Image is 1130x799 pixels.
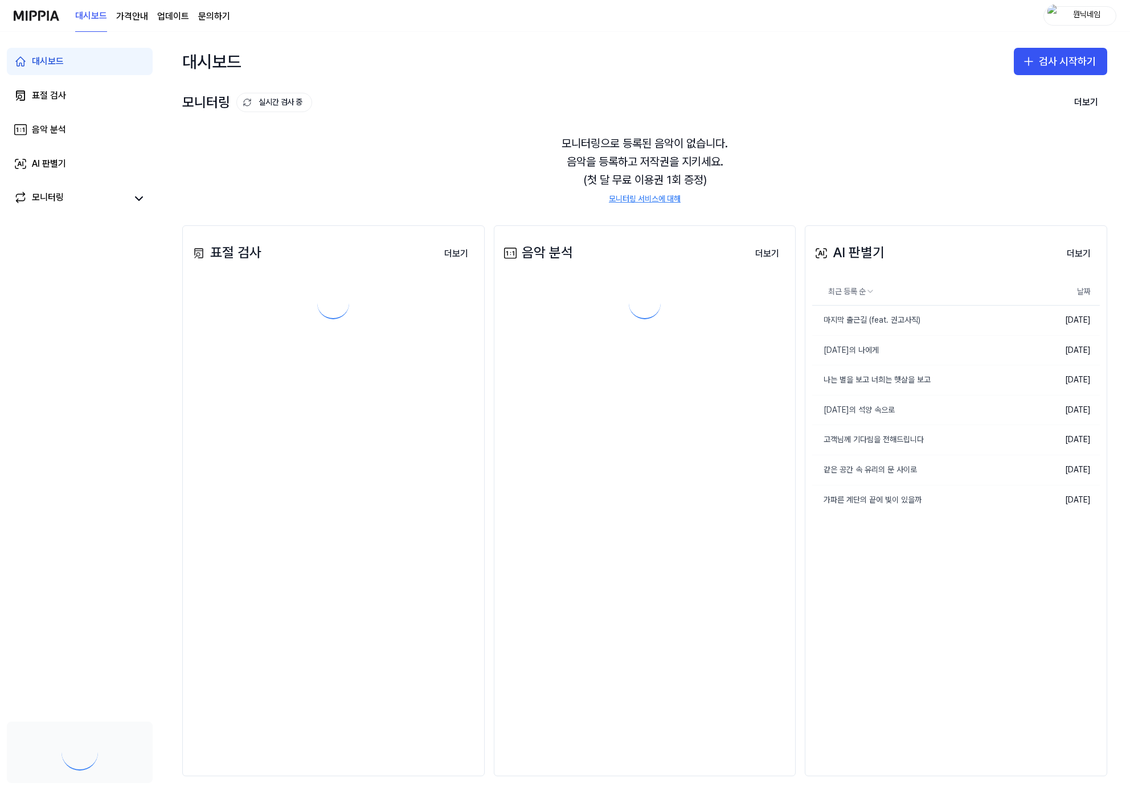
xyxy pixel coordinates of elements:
[157,10,189,23] a: 업데이트
[32,157,66,171] div: AI 판별기
[609,193,681,205] a: 모니터링 서비스에 대해
[32,191,64,207] div: 모니터링
[182,121,1107,219] div: 모니터링으로 등록된 음악이 없습니다. 음악을 등록하고 저작권을 지키세요. (첫 달 무료 이용권 1회 증정)
[1034,455,1100,485] td: [DATE]
[14,191,128,207] a: 모니터링
[1058,241,1100,265] a: 더보기
[501,242,573,263] div: 음악 분석
[1065,9,1109,22] div: 뭔닉네임
[746,241,788,265] a: 더보기
[182,92,312,113] div: 모니터링
[7,116,153,143] a: 음악 분석
[812,396,1034,425] a: [DATE]의 석양 속으로
[1058,242,1100,265] button: 더보기
[32,55,64,68] div: 대시보드
[812,365,1034,395] a: 나는 별을 보고 너희는 햇살을 보고
[812,405,895,416] div: [DATE]의 석양 속으로
[32,123,66,137] div: 음악 분석
[1047,5,1061,27] img: profile
[812,455,1034,485] a: 같은 공간 속 유리의 문 사이로
[1034,335,1100,365] td: [DATE]
[1034,425,1100,455] td: [DATE]
[1034,395,1100,425] td: [DATE]
[435,241,477,265] a: 더보기
[236,93,312,112] button: 실시간 검사 중
[812,434,924,446] div: 고객님께 기다림을 전해드립니다
[812,336,1034,365] a: [DATE]의 나에게
[32,89,66,102] div: 표절 검사
[1034,485,1100,514] td: [DATE]
[812,464,917,476] div: 같은 공간 속 유리의 문 사이로
[7,82,153,109] a: 표절 검사
[812,345,879,356] div: [DATE]의 나에게
[182,43,241,80] div: 대시보드
[812,425,1034,455] a: 고객님께 기다림을 전해드립니다
[1065,91,1107,114] button: 더보기
[435,242,477,265] button: 더보기
[7,48,153,75] a: 대시보드
[1014,48,1107,75] button: 검사 시작하기
[1034,365,1100,396] td: [DATE]
[812,306,1034,335] a: 마지막 출근길 (feat. 권고사직)
[812,495,922,506] div: 가파른 계단의 끝에 빛이 있을까
[812,374,931,386] div: 나는 별을 보고 너희는 햇살을 보고
[812,315,920,326] div: 마지막 출근길 (feat. 권고사직)
[1043,6,1116,26] button: profile뭔닉네임
[812,242,885,263] div: AI 판별기
[75,1,107,32] a: 대시보드
[746,242,788,265] button: 더보기
[190,242,261,263] div: 표절 검사
[198,10,230,23] a: 문의하기
[1034,278,1100,306] th: 날짜
[1034,306,1100,336] td: [DATE]
[116,10,148,23] button: 가격안내
[812,485,1034,515] a: 가파른 계단의 끝에 빛이 있을까
[7,150,153,178] a: AI 판별기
